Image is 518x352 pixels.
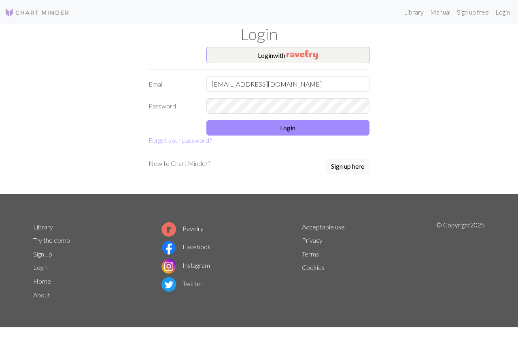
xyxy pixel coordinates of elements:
a: Manual [427,4,454,20]
a: Home [33,277,51,285]
a: Login [492,4,513,20]
h1: Login [28,24,490,44]
button: Sign up here [326,159,369,174]
a: Sign up [33,250,52,258]
a: Ravelry [161,225,204,232]
img: Facebook logo [161,240,176,255]
button: Loginwith [206,47,370,63]
a: Cookies [302,263,325,271]
img: Ravelry [287,50,318,59]
button: Login [206,120,370,136]
a: Twitter [161,280,203,287]
a: Facebook [161,243,211,250]
a: Terms [302,250,319,258]
a: Forgot your password? [149,136,212,144]
a: Try the demo [33,236,70,244]
label: Email [144,76,202,92]
a: Acceptable use [302,223,345,231]
a: About [33,291,50,299]
a: Login [33,263,48,271]
img: Logo [5,8,70,17]
img: Twitter logo [161,277,176,292]
p: New to Chart Minder? [149,159,210,168]
a: Instagram [161,261,210,269]
a: Privacy [302,236,323,244]
label: Password [144,98,202,114]
p: © Copyright 2025 [436,220,485,302]
img: Ravelry logo [161,222,176,237]
a: Library [401,4,427,20]
img: Instagram logo [161,259,176,274]
a: Library [33,223,53,231]
a: Sign up here [326,159,369,175]
a: Sign up free [454,4,492,20]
